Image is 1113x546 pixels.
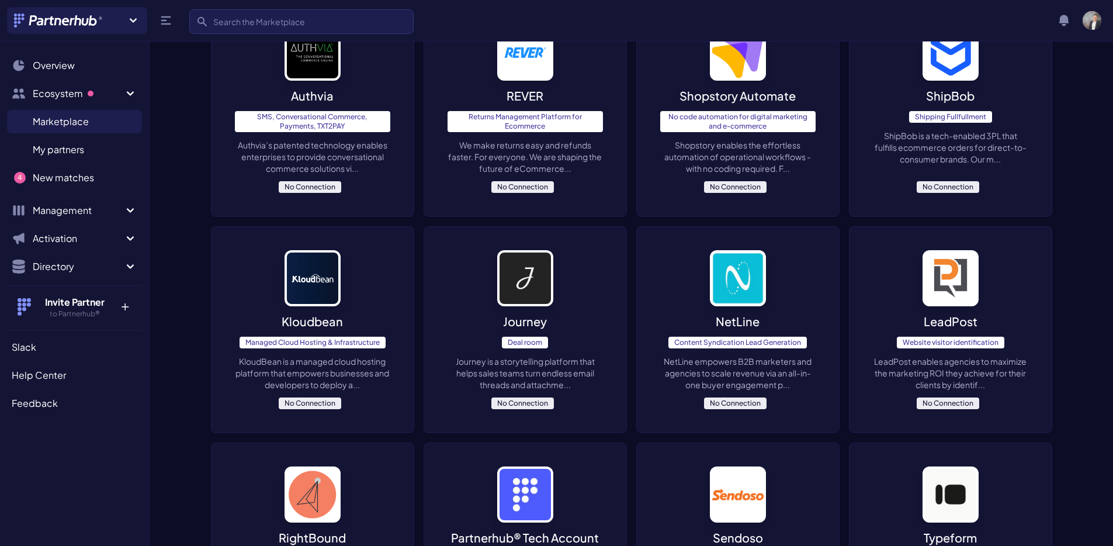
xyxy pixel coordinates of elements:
[668,337,807,348] span: Content Syndication Lead Generation
[448,111,603,132] span: Returns Management Platform for Ecommerce
[660,355,816,391] p: NetLine empowers B2B marketers and agencies to scale revenue via an all-in-one buyer engagement p...
[33,260,123,274] span: Directory
[497,466,553,523] img: image_alt
[1083,11,1101,30] img: user photo
[710,250,766,306] img: image_alt
[235,355,390,391] p: KloudBean is a managed cloud hosting platform that empowers businesses and developers to deploy a...
[7,138,142,161] a: My partners
[7,364,142,387] a: Help Center
[636,226,840,433] a: image_alt NetLineContent Syndication Lead GenerationNetLine empowers B2B marketers and agencies t...
[291,88,334,104] p: Authvia
[33,171,94,185] span: New matches
[285,250,341,306] img: image_alt
[211,1,414,217] a: image_alt AuthviaSMS, Conversational Commerce, Payments, TXT2PAYAuthvia’s patented technology ena...
[33,203,123,217] span: Management
[704,181,767,193] span: No Connection
[424,226,627,433] a: image_alt JourneyDeal roomJourney is a storytelling platform that helps sales teams turn endless ...
[33,115,89,129] span: Marketplace
[37,295,112,309] h4: Invite Partner
[636,1,840,217] a: image_alt Shopstory AutomateNo code automation for digital marketing and e-commerceShopstory enab...
[923,25,979,81] img: image_alt
[448,139,603,174] p: We make returns easy and refunds faster. For everyone. We are shaping the future of eCommerce...
[37,309,112,319] h5: to Partnerhub®
[873,130,1028,165] p: ShipBob is a tech-enabled 3PL that fulfills ecommerce orders for direct-to-consumer brands. Our m...
[491,181,554,193] span: No Connection
[917,398,979,409] span: No Connection
[235,111,390,132] span: SMS, Conversational Commerce, Payments, TXT2PAY
[909,111,992,123] span: Shipping Fullfullment
[33,231,123,246] span: Activation
[189,9,414,34] input: Search the Marketplace
[507,88,543,104] p: REVER
[33,87,123,101] span: Ecosystem
[849,226,1052,433] a: image_alt LeadPostWebsite visitor identificationLeadPost enables agencies to maximize the marketi...
[502,337,548,348] span: Deal room
[849,1,1052,217] a: image_alt ShipBobShipping FullfullmentShipBob is a tech-enabled 3PL that fulfills ecommerce order...
[660,111,816,132] span: No code automation for digital marketing and e-commerce
[14,172,26,184] span: 4
[491,398,554,409] span: No Connection
[211,226,414,433] a: image_alt KloudbeanManaged Cloud Hosting & InfrastructureKloudBean is a managed cloud hosting pla...
[7,82,142,105] button: Ecosystem
[7,54,142,77] a: Overview
[497,250,553,306] img: image_alt
[279,181,341,193] span: No Connection
[7,255,142,278] button: Directory
[716,313,760,330] p: NetLine
[285,466,341,523] img: image_alt
[235,139,390,174] p: Authvia’s patented technology enables enterprises to provide conversational commerce solutions vi...
[285,25,341,81] img: image_alt
[33,58,75,72] span: Overview
[7,392,142,415] a: Feedback
[7,199,142,222] button: Management
[12,340,36,354] span: Slack
[503,313,547,330] p: Journey
[710,466,766,523] img: image_alt
[7,166,142,189] a: New matches
[279,398,341,409] span: No Connection
[713,530,763,546] p: Sendoso
[704,398,767,409] span: No Connection
[497,25,553,81] img: image_alt
[917,181,979,193] span: No Connection
[924,313,977,330] p: LeadPost
[14,13,103,27] img: Partnerhub® Logo
[679,88,796,104] p: Shopstory Automate
[897,337,1004,348] span: Website visitor identification
[33,143,84,157] span: My partners
[424,1,627,217] a: image_alt REVERReturns Management Platform for EcommerceWe make returns easy and refunds faster. ...
[112,295,137,314] p: +
[923,250,979,306] img: image_alt
[660,139,816,174] p: Shopstory enables the effortless automation of operational workflows - with no coding required. F...
[240,337,386,348] span: Managed Cloud Hosting & Infrastructure
[7,285,142,328] button: Invite Partner to Partnerhub® +
[710,25,766,81] img: image_alt
[7,336,142,359] a: Slack
[873,355,1028,391] p: LeadPost enables agencies to maximize the marketing ROI they achieve for their clients by identif...
[7,227,142,250] button: Activation
[451,530,599,546] p: Partnerhub® Tech Account
[7,110,142,133] a: Marketplace
[448,355,603,391] p: Journey is a storytelling platform that helps sales teams turn endless email threads and attachme...
[926,88,975,104] p: ShipBob
[923,466,979,523] img: image_alt
[282,313,343,330] p: Kloudbean
[12,368,66,382] span: Help Center
[924,530,977,546] p: Typeform
[279,530,346,546] p: RightBound
[12,396,58,410] span: Feedback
